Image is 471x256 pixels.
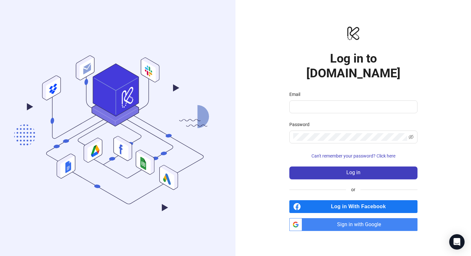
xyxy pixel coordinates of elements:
[289,218,417,231] a: Sign in with Google
[289,200,417,213] a: Log in With Facebook
[289,121,314,128] label: Password
[303,200,417,213] span: Log in With Facebook
[311,153,395,158] span: Can't remember your password? Click here
[346,170,360,175] span: Log in
[289,91,304,98] label: Email
[305,218,417,231] span: Sign in with Google
[449,234,465,250] div: Open Intercom Messenger
[289,151,417,161] button: Can't remember your password? Click here
[346,186,360,193] span: or
[289,51,417,81] h1: Log in to [DOMAIN_NAME]
[289,153,417,158] a: Can't remember your password? Click here
[293,133,407,141] input: Password
[289,166,417,179] button: Log in
[409,134,414,140] span: eye-invisible
[293,103,412,111] input: Email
